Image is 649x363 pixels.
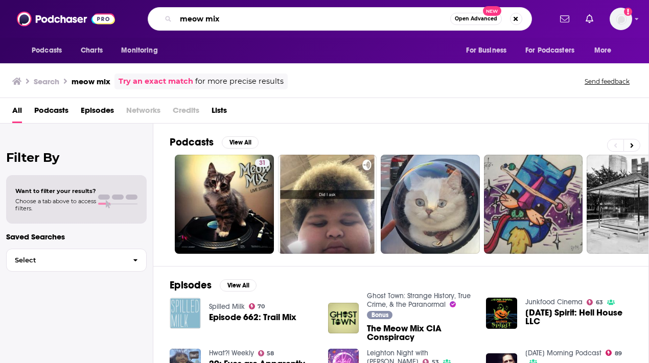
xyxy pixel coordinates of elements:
[81,43,103,58] span: Charts
[170,298,201,329] img: Episode 662: Trail Mix
[34,77,59,86] h3: Search
[615,351,622,356] span: 89
[15,198,96,212] span: Choose a tab above to access filters.
[610,8,632,30] button: Show profile menu
[525,298,583,306] a: Junkfood Cinema
[328,303,359,334] img: The Meow Mix CIA Conspiracy
[582,10,597,28] a: Show notifications dropdown
[455,16,497,21] span: Open Advanced
[587,299,603,305] a: 63
[212,102,227,123] a: Lists
[173,102,199,123] span: Credits
[486,298,517,329] img: Halloween Spirit: Hell House LLC
[466,43,506,58] span: For Business
[483,6,501,16] span: New
[209,313,296,322] a: Episode 662: Trail Mix
[209,349,254,357] a: Hwat?! Weekly
[6,249,147,272] button: Select
[556,10,573,28] a: Show notifications dropdown
[12,102,22,123] a: All
[170,136,259,149] a: PodcastsView All
[74,41,109,60] a: Charts
[34,102,68,123] a: Podcasts
[72,77,110,86] h3: meow mix
[25,41,75,60] button: open menu
[170,279,257,292] a: EpisodesView All
[594,43,612,58] span: More
[176,11,450,27] input: Search podcasts, credits, & more...
[258,304,265,309] span: 70
[6,232,147,241] p: Saved Searches
[582,77,633,86] button: Send feedback
[114,41,171,60] button: open menu
[525,308,632,326] span: [DATE] Spirit: Hell House LLC
[267,351,274,356] span: 58
[372,312,388,318] span: Bonus
[525,308,632,326] a: Halloween Spirit: Hell House LLC
[255,159,270,167] a: 31
[367,324,474,342] a: The Meow Mix CIA Conspiracy
[121,43,157,58] span: Monitoring
[81,102,114,123] a: Episodes
[249,303,265,309] a: 70
[148,7,532,31] div: Search podcasts, credits, & more...
[119,76,193,87] a: Try an exact match
[450,13,502,25] button: Open AdvancedNew
[606,350,622,356] a: 89
[17,9,115,29] img: Podchaser - Follow, Share and Rate Podcasts
[610,8,632,30] span: Logged in as BerkMarc
[525,349,601,357] a: Monday Morning Podcast
[258,350,274,356] a: 58
[222,136,259,149] button: View All
[525,43,574,58] span: For Podcasters
[175,155,274,254] a: 31
[6,150,147,165] h2: Filter By
[209,302,245,311] a: Spilled Milk
[15,187,96,195] span: Want to filter your results?
[259,158,266,168] span: 31
[7,257,125,263] span: Select
[519,41,589,60] button: open menu
[624,8,632,16] svg: Add a profile image
[587,41,624,60] button: open menu
[610,8,632,30] img: User Profile
[32,43,62,58] span: Podcasts
[459,41,519,60] button: open menu
[596,300,603,305] span: 63
[170,279,212,292] h2: Episodes
[220,279,257,292] button: View All
[367,292,471,309] a: Ghost Town: Strange History, True Crime, & the Paranormal
[195,76,284,87] span: for more precise results
[126,102,160,123] span: Networks
[170,136,214,149] h2: Podcasts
